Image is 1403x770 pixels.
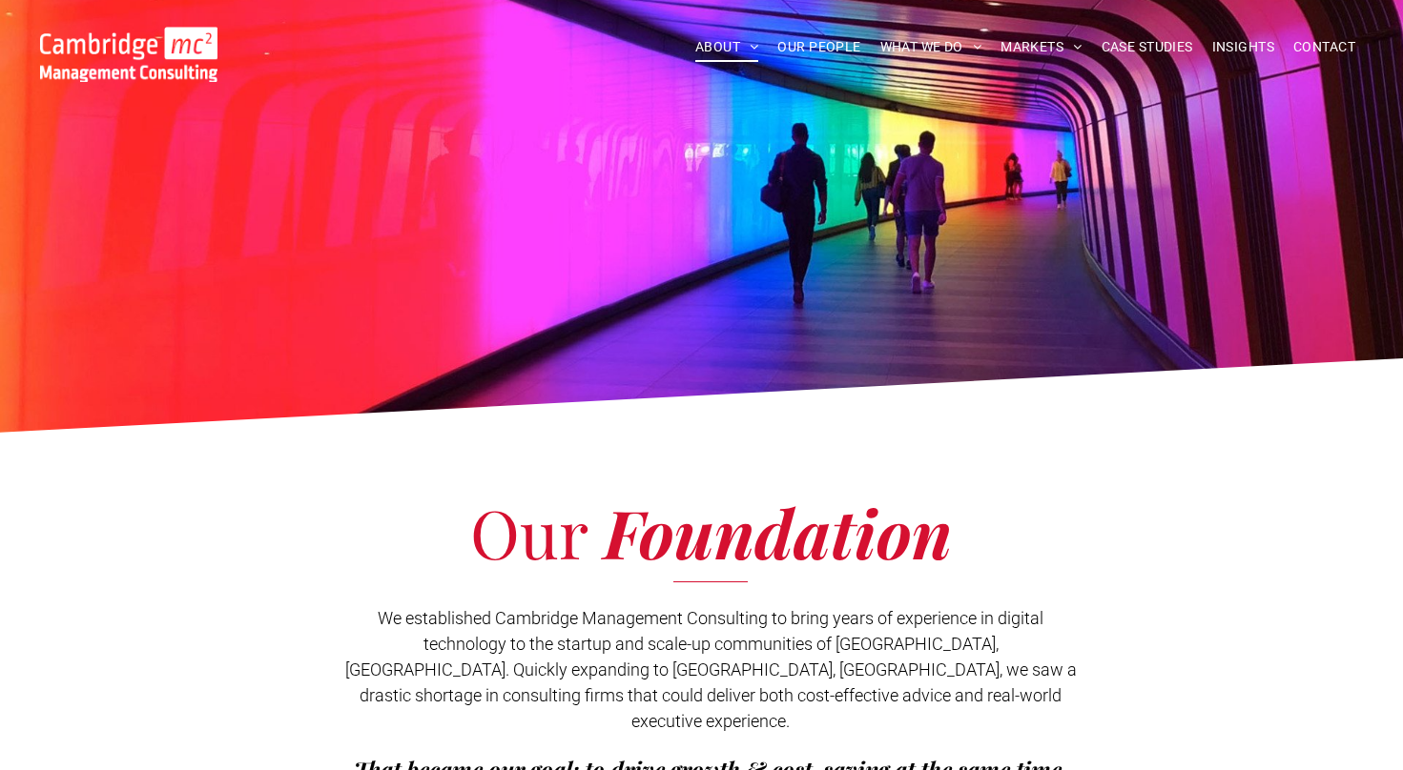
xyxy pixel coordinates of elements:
a: WHAT WE DO [871,32,992,62]
a: CONTACT [1284,32,1365,62]
span: Foundation [604,487,952,577]
img: Go to Homepage [40,27,217,82]
a: CASE STUDIES [1092,32,1203,62]
a: MARKETS [991,32,1091,62]
a: OUR PEOPLE [768,32,870,62]
span: Our [470,487,588,577]
span: We established Cambridge Management Consulting to bring years of experience in digital technology... [345,608,1077,731]
a: INSIGHTS [1203,32,1284,62]
a: ABOUT [686,32,769,62]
